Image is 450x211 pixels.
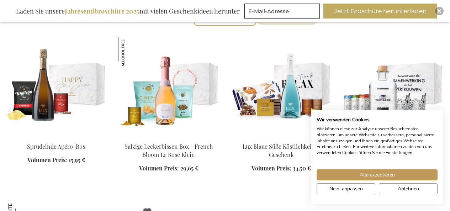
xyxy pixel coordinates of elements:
[437,9,441,13] img: Close
[69,156,85,164] span: 15,95 €
[118,37,219,137] img: Salty Treats Box - French Bloom Le Rose Small
[139,164,198,173] a: Volumen Preis: 29,65 €
[118,37,149,68] img: Salzige Leckerbissen Box - French Bloom Le Rosé Klein
[27,156,85,164] a: Volumen Preis: 15,95 €
[6,134,107,141] a: Sparkling Apero Box
[323,4,437,19] button: Jetzt Broschüre herunterladen
[65,7,139,15] b: Jahresendbroschüre 2025
[343,37,444,137] img: GEPERSONALISEERDE GIN TONIC COCKTAIL SET
[125,143,213,158] a: Salzige Leckerbissen Box - French Bloom Le Rosé Klein
[244,4,322,21] form: marketing offers and promotions
[13,4,243,19] div: Laden Sie unsere mit vielen Geschenkideen herunter
[6,37,107,137] img: Sparkling Apero Box
[398,185,419,192] span: Ablehnen
[27,156,67,164] span: Volumen Preis:
[252,164,311,173] a: Volumen Preis: 34,50 €
[317,117,438,123] h2: Wir verwenden Cookies
[360,171,395,179] span: Alle akzeptieren
[252,164,291,172] span: Volumen Preis:
[329,185,363,192] span: Nein, anpassen
[317,169,438,180] button: Akzeptieren Sie alle cookies
[435,7,444,15] div: Close
[180,164,198,172] span: 29,65 €
[243,143,320,158] a: Lux Blaue Süße Köstlichkeiten Geschenk
[379,183,438,194] button: Alle verweigern cookies
[317,183,375,194] button: cookie Einstellungen anpassen
[118,134,219,141] a: Salty Treats Box - French Bloom Le Rose Small Salzige Leckerbissen Box - French Bloom Le Rosé Klein
[139,164,179,172] span: Volumen Preis:
[231,37,332,137] img: Lux Blue Sweet Delights Gift
[317,126,438,156] p: Wir können diese zur Analyse unserer Besucherdaten platzieren, um unsere Webseite zu verbessern, ...
[27,143,85,150] a: Sprudelnde Apéro-Box
[293,164,311,172] span: 34,50 €
[231,134,332,141] a: Lux Blue Sweet Delights Gift
[244,4,320,19] input: E-Mail-Adresse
